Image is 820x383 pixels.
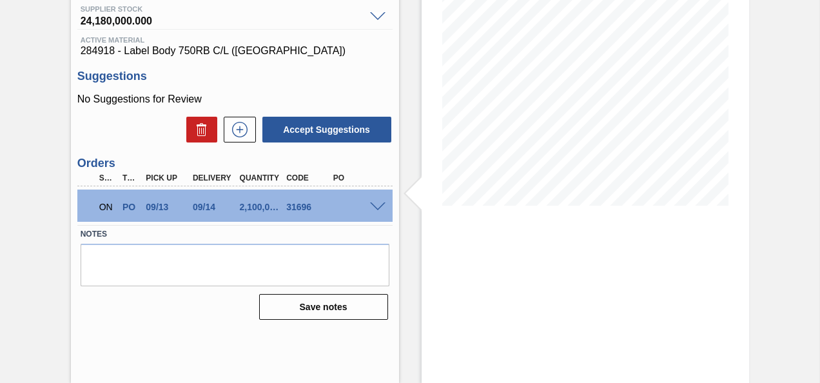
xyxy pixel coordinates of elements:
[119,173,141,182] div: Type
[180,117,217,142] div: Delete Suggestions
[96,193,118,221] div: Negotiating Order
[77,157,393,170] h3: Orders
[142,173,193,182] div: Pick up
[81,45,389,57] span: 284918 - Label Body 750RB C/L ([GEOGRAPHIC_DATA])
[283,202,333,212] div: 31696
[217,117,256,142] div: New suggestion
[81,36,389,44] span: Active Material
[237,202,287,212] div: 2,100,000.000
[119,202,141,212] div: Purchase order
[237,173,287,182] div: Quantity
[262,117,391,142] button: Accept Suggestions
[77,70,393,83] h3: Suggestions
[99,202,115,212] p: ON
[256,115,393,144] div: Accept Suggestions
[81,5,364,13] span: Supplier Stock
[81,13,364,26] span: 24,180,000.000
[81,225,389,244] label: Notes
[259,294,388,320] button: Save notes
[77,93,393,105] p: No Suggestions for Review
[283,173,333,182] div: Code
[190,202,240,212] div: 09/14/2025
[330,173,380,182] div: PO
[96,173,118,182] div: Step
[190,173,240,182] div: Delivery
[142,202,193,212] div: 09/13/2025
